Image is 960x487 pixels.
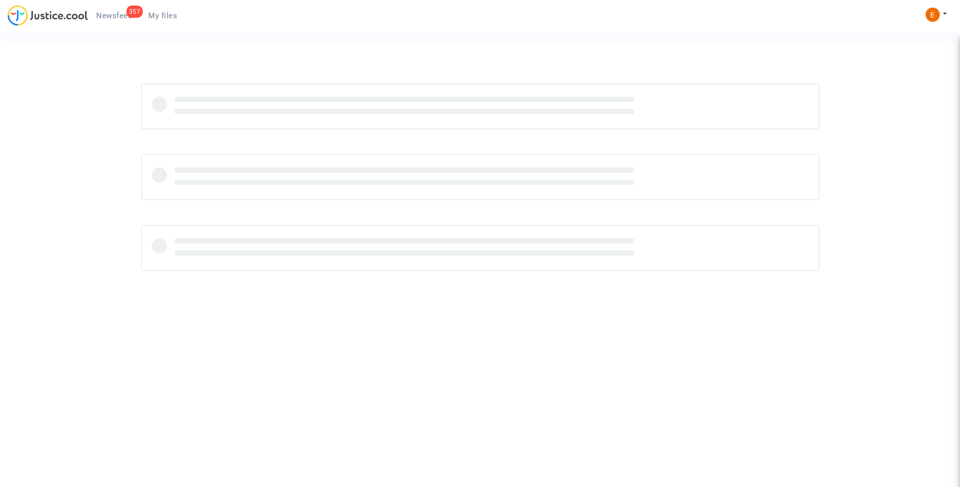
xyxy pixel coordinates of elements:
[926,8,940,22] img: ACg8ocIeiFvHKe4dA5oeRFd_CiCnuxWUEc1A2wYhRJE3TTWt=s96-c
[88,8,140,23] a: 357Newsfeed
[8,5,88,26] img: jc-logo.svg
[127,6,143,18] div: 357
[148,11,177,20] span: My files
[140,8,185,23] a: My files
[96,11,132,20] span: Newsfeed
